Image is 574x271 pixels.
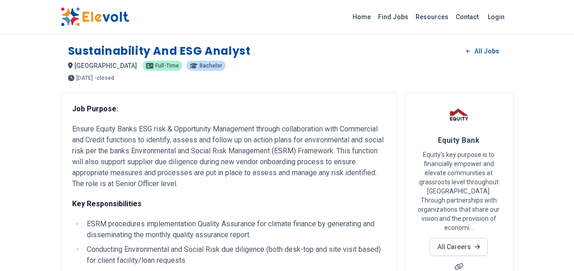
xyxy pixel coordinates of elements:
p: Ensure Equity Banks ESG risk & Opportunity Management through collaboration with Commercial and C... [72,124,385,189]
strong: Key Responsibilities [72,199,142,208]
h1: Sustainability and ESG Analyst [68,44,251,58]
a: All Careers [430,238,488,256]
a: Find Jobs [374,10,412,24]
p: Equity's key purpose is to financially empower and elevate communities at grassroots level throug... [416,150,502,232]
a: Login [482,8,510,26]
strong: Job Purpose: [72,104,118,113]
span: Bachelor [200,63,222,68]
p: - closed [95,75,114,81]
span: [GEOGRAPHIC_DATA] [74,62,137,69]
span: [DATE] [76,75,93,81]
li: ESRM procedures implementation Quality Assurance for climate finance by generating and disseminat... [84,219,385,240]
a: Resources [412,10,452,24]
a: All Jobs [459,44,506,58]
li: Conducting Environmental and Social Risk due diligence (both desk-top and site visit based) for c... [84,244,385,266]
span: Equity Bank [438,136,479,145]
img: Elevolt [61,7,129,26]
img: Equity Bank [448,104,470,126]
a: Contact [452,10,482,24]
a: Home [349,10,374,24]
span: Full-time [155,63,179,68]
